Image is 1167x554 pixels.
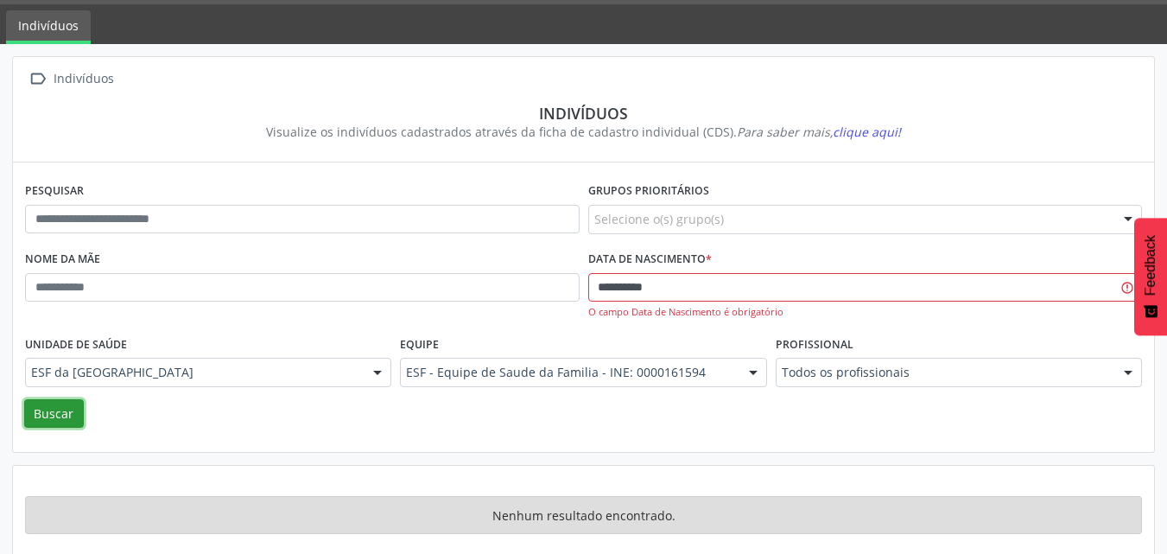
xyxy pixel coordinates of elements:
[25,67,50,92] i: 
[833,124,901,140] span: clique aqui!
[1143,235,1158,296] span: Feedback
[588,305,1143,320] div: O campo Data de Nascimento é obrigatório
[406,364,731,381] span: ESF - Equipe de Saude da Familia - INE: 0000161594
[400,331,439,358] label: Equipe
[31,364,356,381] span: ESF da [GEOGRAPHIC_DATA]
[25,178,84,205] label: Pesquisar
[25,246,100,273] label: Nome da mãe
[25,496,1142,534] div: Nenhum resultado encontrado.
[588,246,712,273] label: Data de nascimento
[50,67,117,92] div: Indivíduos
[588,178,709,205] label: Grupos prioritários
[37,123,1130,141] div: Visualize os indivíduos cadastrados através da ficha de cadastro individual (CDS).
[25,331,127,358] label: Unidade de saúde
[1134,218,1167,335] button: Feedback - Mostrar pesquisa
[24,399,84,429] button: Buscar
[737,124,901,140] i: Para saber mais,
[782,364,1107,381] span: Todos os profissionais
[594,210,724,228] span: Selecione o(s) grupo(s)
[776,331,853,358] label: Profissional
[6,10,91,44] a: Indivíduos
[37,104,1130,123] div: Indivíduos
[25,67,117,92] a:  Indivíduos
